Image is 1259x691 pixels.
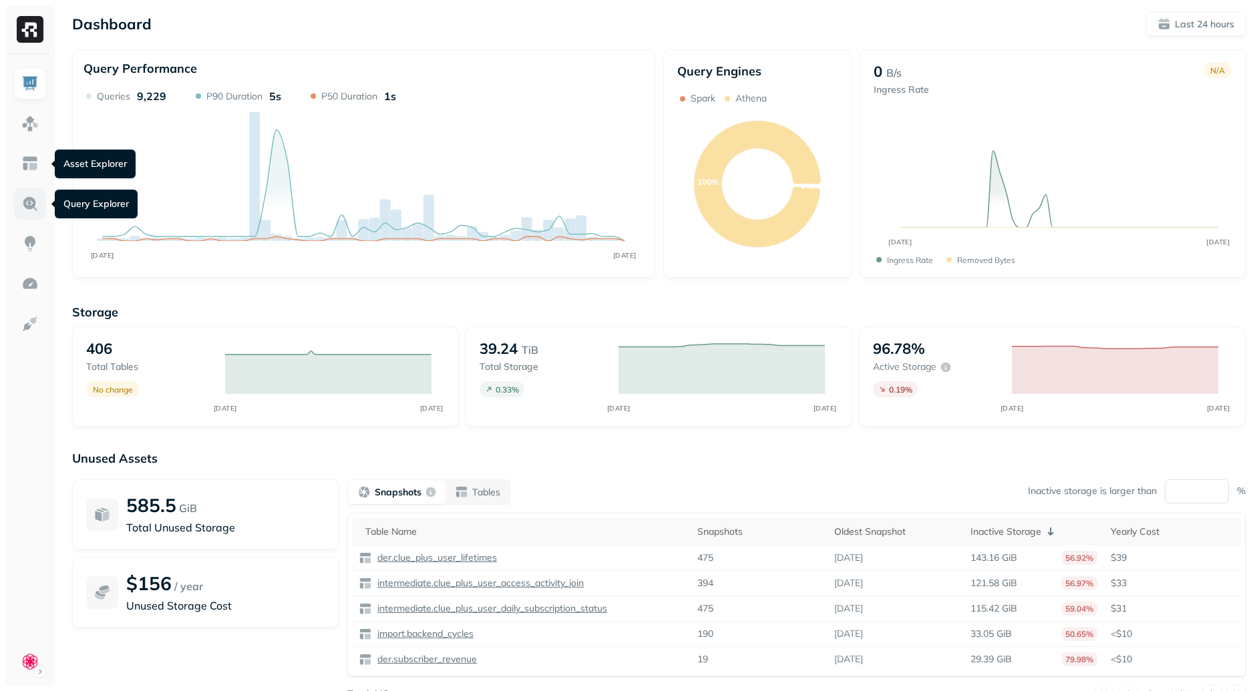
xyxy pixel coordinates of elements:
[813,404,836,413] tspan: [DATE]
[1111,602,1234,615] p: $31
[93,385,133,395] p: No change
[21,155,39,172] img: Asset Explorer
[1000,404,1023,413] tspan: [DATE]
[834,602,863,615] p: [DATE]
[372,577,584,590] a: intermediate.clue_plus_user_access_activity_join
[1028,485,1157,497] p: Inactive storage is larger than
[677,63,838,79] p: Query Engines
[269,89,281,103] p: 5s
[889,385,912,395] p: 0.19 %
[886,65,902,81] p: B/s
[480,339,518,358] p: 39.24
[174,578,203,594] p: / year
[375,628,474,640] p: import.backend_cycles
[21,115,39,132] img: Assets
[834,653,863,666] p: [DATE]
[691,92,715,105] p: Spark
[834,628,863,640] p: [DATE]
[874,62,882,81] p: 0
[1111,628,1234,640] p: <$10
[887,255,933,265] p: Ingress Rate
[55,190,138,218] div: Query Explorer
[17,16,43,43] img: Ryft
[1210,65,1225,75] p: N/A
[97,90,130,103] p: Queries
[1237,485,1246,497] p: %
[873,339,925,358] p: 96.78%
[72,15,152,33] p: Dashboard
[126,571,172,595] p: $156
[889,238,912,246] tspan: [DATE]
[375,551,497,564] p: der.clue_plus_user_lifetimes
[372,551,497,564] a: der.clue_plus_user_lifetimes
[21,235,39,252] img: Insights
[1111,551,1234,564] p: $39
[359,602,372,616] img: table
[21,275,39,292] img: Optimization
[1061,551,1097,565] p: 56.92%
[126,493,176,517] p: 585.5
[697,551,713,564] p: 475
[1111,525,1234,538] div: Yearly Cost
[1146,12,1246,36] button: Last 24 hours
[72,304,1246,320] p: Storage
[55,150,136,178] div: Asset Explorer
[375,602,607,615] p: intermediate.clue_plus_user_daily_subscription_status
[1111,653,1234,666] p: <$10
[970,602,1017,615] p: 115.42 GiB
[697,525,821,538] div: Snapshots
[126,519,325,535] p: Total Unused Storage
[359,628,372,641] img: table
[372,628,474,640] a: import.backend_cycles
[1061,652,1097,666] p: 79.98%
[375,653,477,666] p: der.subscriber_revenue
[372,653,477,666] a: der.subscriber_revenue
[970,653,1012,666] p: 29.39 GiB
[375,577,584,590] p: intermediate.clue_plus_user_access_activity_join
[606,404,630,413] tspan: [DATE]
[834,525,958,538] div: Oldest Snapshot
[801,181,813,191] text: 0%
[206,90,262,103] p: P90 Duration
[384,89,396,103] p: 1s
[91,251,114,259] tspan: [DATE]
[735,92,767,105] p: Athena
[21,195,39,212] img: Query Explorer
[359,577,372,590] img: table
[613,251,637,259] tspan: [DATE]
[874,83,929,96] p: Ingress Rate
[375,486,421,499] p: Snapshots
[970,628,1012,640] p: 33.05 GiB
[1206,404,1230,413] tspan: [DATE]
[86,339,112,358] p: 406
[1207,238,1230,246] tspan: [DATE]
[419,404,443,413] tspan: [DATE]
[873,361,936,373] p: Active storage
[697,628,713,640] p: 190
[372,602,607,615] a: intermediate.clue_plus_user_daily_subscription_status
[359,551,372,565] img: table
[126,598,325,614] p: Unused Storage Cost
[480,361,605,373] p: Total storage
[321,90,377,103] p: P50 Duration
[21,652,39,671] img: Clue
[83,61,197,76] p: Query Performance
[697,602,713,615] p: 475
[522,342,538,358] p: TiB
[213,404,236,413] tspan: [DATE]
[1061,602,1097,616] p: 59.04%
[359,653,372,666] img: table
[472,486,500,499] p: Tables
[137,89,166,103] p: 9,229
[957,255,1015,265] p: Removed bytes
[970,525,1041,538] p: Inactive Storage
[496,385,519,395] p: 0.33 %
[834,577,863,590] p: [DATE]
[72,451,1246,466] p: Unused Assets
[1175,18,1234,31] p: Last 24 hours
[365,525,684,538] div: Table Name
[970,551,1017,564] p: 143.16 GiB
[970,577,1017,590] p: 121.58 GiB
[86,361,212,373] p: Total tables
[834,551,863,564] p: [DATE]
